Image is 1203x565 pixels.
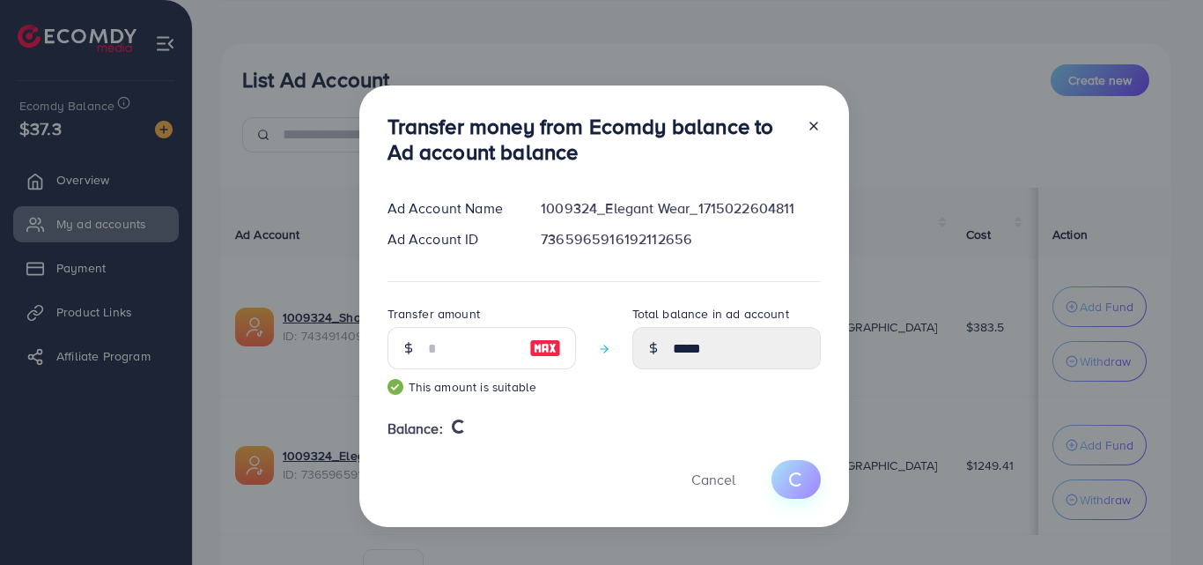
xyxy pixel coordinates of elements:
label: Transfer amount [387,305,480,323]
iframe: Chat [1128,486,1190,552]
small: This amount is suitable [387,378,576,396]
h3: Transfer money from Ecomdy balance to Ad account balance [387,114,793,165]
img: image [529,338,561,359]
span: Balance: [387,419,443,439]
span: Cancel [691,470,735,489]
div: 1009324_Elegant Wear_1715022604811 [527,198,834,219]
div: Ad Account Name [373,198,528,219]
img: guide [387,379,403,395]
button: Cancel [669,460,757,498]
div: 7365965916192112656 [527,229,834,249]
div: Ad Account ID [373,229,528,249]
label: Total balance in ad account [632,305,789,323]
